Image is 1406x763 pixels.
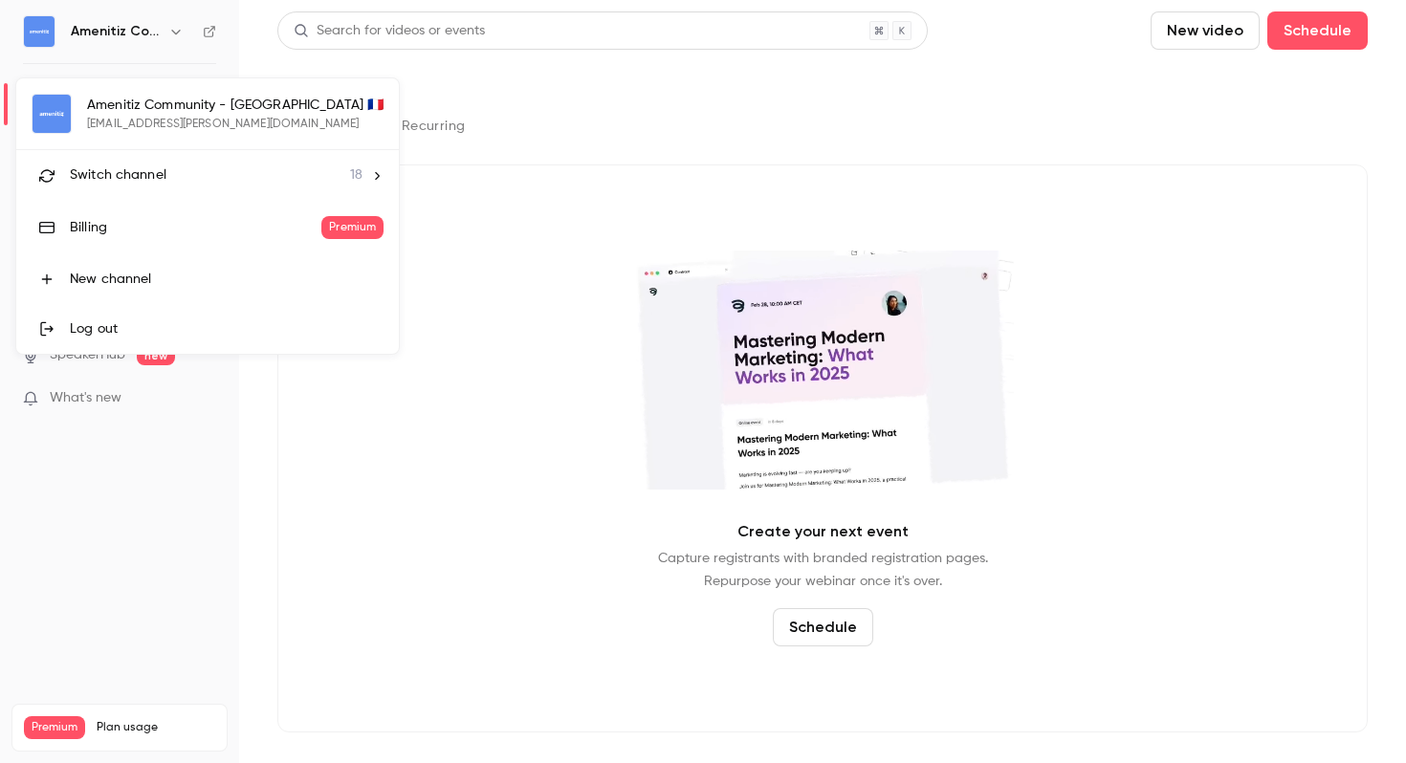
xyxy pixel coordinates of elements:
[70,218,321,237] div: Billing
[321,216,384,239] span: Premium
[70,319,384,338] div: Log out
[70,165,166,185] span: Switch channel
[350,165,362,185] span: 18
[70,270,384,289] div: New channel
